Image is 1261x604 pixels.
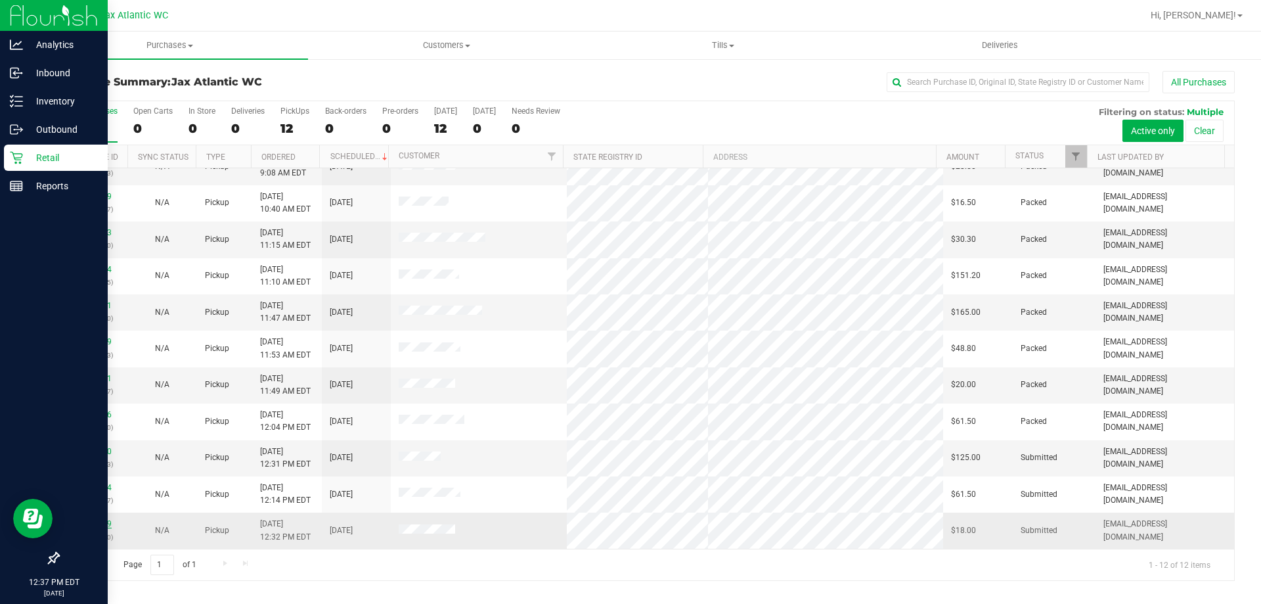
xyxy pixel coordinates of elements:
[10,123,23,136] inline-svg: Outbound
[862,32,1138,59] a: Deliveries
[155,417,169,426] span: Not Applicable
[32,39,308,51] span: Purchases
[330,342,353,355] span: [DATE]
[330,415,353,428] span: [DATE]
[330,306,353,319] span: [DATE]
[171,76,262,88] span: Jax Atlantic WC
[155,235,169,244] span: Not Applicable
[205,415,229,428] span: Pickup
[1103,518,1226,543] span: [EMAIL_ADDRESS][DOMAIN_NAME]
[1103,191,1226,216] span: [EMAIL_ADDRESS][DOMAIN_NAME]
[951,233,976,246] span: $30.30
[946,152,979,162] a: Amount
[261,152,296,162] a: Ordered
[75,447,112,456] a: 11979510
[231,106,265,116] div: Deliveries
[75,410,112,419] a: 11979446
[887,72,1149,92] input: Search Purchase ID, Original ID, State Registry ID or Customer Name...
[1103,409,1226,434] span: [EMAIL_ADDRESS][DOMAIN_NAME]
[260,191,311,216] span: [DATE] 10:40 AM EDT
[155,524,169,537] button: N/A
[260,518,311,543] span: [DATE] 12:32 PM EDT
[23,37,102,53] p: Analytics
[75,483,112,492] a: 11979544
[325,106,366,116] div: Back-orders
[1151,10,1236,20] span: Hi, [PERSON_NAME]!
[205,488,229,501] span: Pickup
[280,121,309,136] div: 12
[188,121,215,136] div: 0
[205,379,229,391] span: Pickup
[155,380,169,389] span: Not Applicable
[155,379,169,391] button: N/A
[155,271,169,280] span: Not Applicable
[573,152,642,162] a: State Registry ID
[1021,524,1057,537] span: Submitted
[75,337,112,346] a: 11979189
[260,227,311,252] span: [DATE] 11:15 AM EDT
[155,490,169,499] span: Not Applicable
[1103,482,1226,507] span: [EMAIL_ADDRESS][DOMAIN_NAME]
[10,179,23,193] inline-svg: Reports
[585,39,860,51] span: Tills
[133,106,173,116] div: Open Carts
[382,121,418,136] div: 0
[155,452,169,464] button: N/A
[585,32,861,59] a: Tills
[155,198,169,207] span: Not Applicable
[951,488,976,501] span: $61.50
[205,452,229,464] span: Pickup
[75,192,112,201] a: 11978749
[330,524,353,537] span: [DATE]
[1138,555,1221,574] span: 1 - 12 of 12 items
[155,526,169,535] span: Not Applicable
[951,269,981,282] span: $151.20
[1065,145,1087,168] a: Filter
[1122,120,1184,142] button: Active only
[1103,300,1226,325] span: [EMAIL_ADDRESS][DOMAIN_NAME]
[260,446,311,471] span: [DATE] 12:31 PM EDT
[112,555,207,575] span: Page of 1
[23,122,102,137] p: Outbound
[100,10,168,21] span: Jax Atlantic WC
[1021,306,1047,319] span: Packed
[473,121,496,136] div: 0
[1021,452,1057,464] span: Submitted
[205,306,229,319] span: Pickup
[206,152,225,162] a: Type
[155,415,169,428] button: N/A
[260,373,311,398] span: [DATE] 11:49 AM EDT
[434,106,457,116] div: [DATE]
[1021,379,1047,391] span: Packed
[260,409,311,434] span: [DATE] 12:04 PM EDT
[473,106,496,116] div: [DATE]
[32,32,308,59] a: Purchases
[1103,264,1226,289] span: [EMAIL_ADDRESS][DOMAIN_NAME]
[1187,106,1224,117] span: Multiple
[951,379,976,391] span: $20.00
[1021,197,1047,209] span: Packed
[1099,106,1184,117] span: Filtering on status:
[1021,342,1047,355] span: Packed
[260,336,311,361] span: [DATE] 11:53 AM EDT
[434,121,457,136] div: 12
[205,524,229,537] span: Pickup
[155,306,169,319] button: N/A
[23,93,102,109] p: Inventory
[399,151,439,160] a: Customer
[1021,233,1047,246] span: Packed
[138,152,188,162] a: Sync Status
[1103,336,1226,361] span: [EMAIL_ADDRESS][DOMAIN_NAME]
[308,32,585,59] a: Customers
[75,228,112,237] a: 11979013
[150,555,174,575] input: 1
[951,197,976,209] span: $16.50
[951,306,981,319] span: $165.00
[309,39,584,51] span: Customers
[1097,152,1164,162] a: Last Updated By
[155,344,169,353] span: Not Applicable
[133,121,173,136] div: 0
[1021,269,1047,282] span: Packed
[155,269,169,282] button: N/A
[13,499,53,538] iframe: Resource center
